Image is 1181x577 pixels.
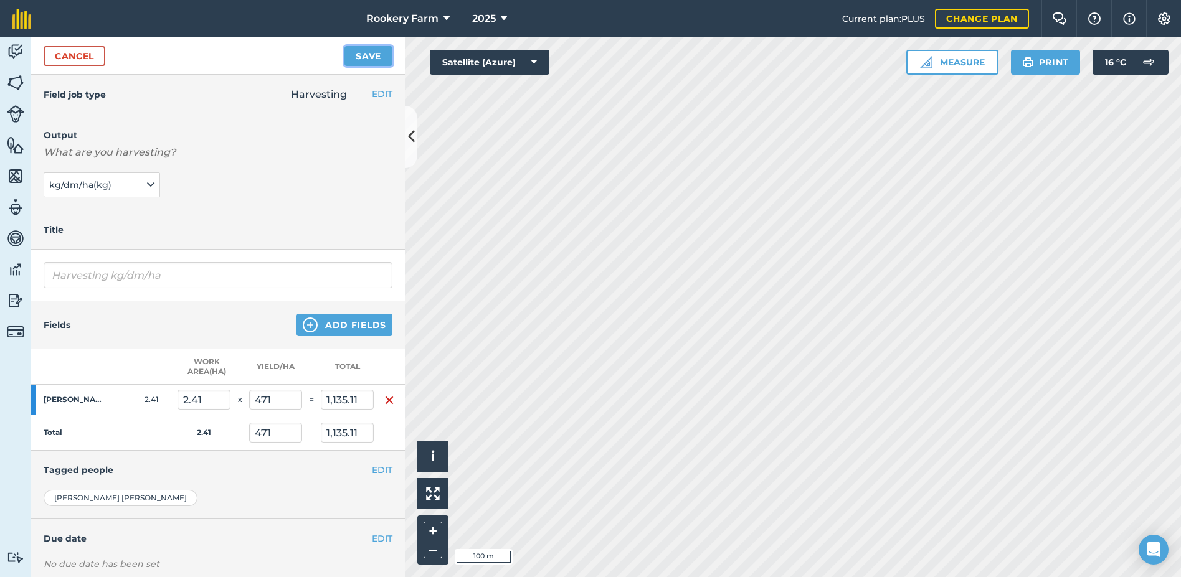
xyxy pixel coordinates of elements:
button: Add Fields [296,314,392,336]
button: Measure [906,50,998,75]
a: Change plan [935,9,1029,29]
h4: Field job type [44,88,106,101]
img: Ruler icon [920,56,932,68]
img: svg+xml;base64,PD94bWwgdmVyc2lvbj0iMS4wIiBlbmNvZGluZz0idXRmLTgiPz4KPCEtLSBHZW5lcmF0b3I6IEFkb2JlIE... [1136,50,1161,75]
h4: Tagged people [44,463,392,477]
img: svg+xml;base64,PD94bWwgdmVyc2lvbj0iMS4wIiBlbmNvZGluZz0idXRmLTgiPz4KPCEtLSBHZW5lcmF0b3I6IEFkb2JlIE... [7,260,24,279]
button: EDIT [372,463,392,477]
th: Total [321,349,374,385]
img: Two speech bubbles overlapping with the left bubble in the forefront [1052,12,1067,25]
button: Save [344,46,392,66]
div: No due date has been set [44,558,392,570]
span: 2025 [472,11,496,26]
img: Four arrows, one pointing top left, one top right, one bottom right and the last bottom left [426,487,440,500]
button: EDIT [372,532,392,545]
img: fieldmargin Logo [12,9,31,29]
div: [PERSON_NAME] [PERSON_NAME] [44,490,197,506]
td: 2.41 [125,385,178,415]
img: svg+xml;base64,PD94bWwgdmVyc2lvbj0iMS4wIiBlbmNvZGluZz0idXRmLTgiPz4KPCEtLSBHZW5lcmF0b3I6IEFkb2JlIE... [7,323,24,340]
strong: Total [44,428,62,437]
span: Harvesting [291,88,347,100]
img: svg+xml;base64,PHN2ZyB4bWxucz0iaHR0cDovL3d3dy53My5vcmcvMjAwMC9zdmciIHdpZHRoPSI1NiIgaGVpZ2h0PSI2MC... [7,73,24,92]
img: svg+xml;base64,PD94bWwgdmVyc2lvbj0iMS4wIiBlbmNvZGluZz0idXRmLTgiPz4KPCEtLSBHZW5lcmF0b3I6IEFkb2JlIE... [7,551,24,563]
button: Satellite (Azure) [430,50,549,75]
td: = [302,385,321,415]
img: A cog icon [1157,12,1172,25]
div: Open Intercom Messenger [1139,535,1169,565]
img: svg+xml;base64,PD94bWwgdmVyc2lvbj0iMS4wIiBlbmNvZGluZz0idXRmLTgiPz4KPCEtLSBHZW5lcmF0b3I6IEFkb2JlIE... [7,198,24,217]
span: i [431,448,435,464]
img: svg+xml;base64,PHN2ZyB4bWxucz0iaHR0cDovL3d3dy53My5vcmcvMjAwMC9zdmciIHdpZHRoPSIxOSIgaGVpZ2h0PSIyNC... [1022,55,1034,70]
img: svg+xml;base64,PD94bWwgdmVyc2lvbj0iMS4wIiBlbmNvZGluZz0idXRmLTgiPz4KPCEtLSBHZW5lcmF0b3I6IEFkb2JlIE... [7,105,24,123]
img: svg+xml;base64,PHN2ZyB4bWxucz0iaHR0cDovL3d3dy53My5vcmcvMjAwMC9zdmciIHdpZHRoPSIxNiIgaGVpZ2h0PSIyNC... [384,393,394,408]
img: svg+xml;base64,PD94bWwgdmVyc2lvbj0iMS4wIiBlbmNvZGluZz0idXRmLTgiPz4KPCEtLSBHZW5lcmF0b3I6IEFkb2JlIE... [7,229,24,248]
strong: 2.41 [197,428,211,437]
button: kg/dm/ha(kg) [44,172,160,197]
span: 16 ° C [1105,50,1126,75]
button: 16 °C [1093,50,1169,75]
em: What are you harvesting? [44,146,176,158]
h4: Due date [44,532,392,545]
button: i [417,441,448,472]
button: Print [1011,50,1081,75]
td: x [230,385,249,415]
span: Current plan : PLUS [842,12,925,26]
img: svg+xml;base64,PHN2ZyB4bWxucz0iaHR0cDovL3d3dy53My5vcmcvMjAwMC9zdmciIHdpZHRoPSI1NiIgaGVpZ2h0PSI2MC... [7,167,24,185]
img: svg+xml;base64,PD94bWwgdmVyc2lvbj0iMS4wIiBlbmNvZGluZz0idXRmLTgiPz4KPCEtLSBHZW5lcmF0b3I6IEFkb2JlIE... [7,42,24,61]
img: A question mark icon [1087,12,1102,25]
button: EDIT [372,87,392,101]
img: svg+xml;base64,PHN2ZyB4bWxucz0iaHR0cDovL3d3dy53My5vcmcvMjAwMC9zdmciIHdpZHRoPSI1NiIgaGVpZ2h0PSI2MC... [7,136,24,154]
span: kg/dm/ha ( kg ) [49,178,114,192]
h4: Title [44,223,392,237]
h4: Fields [44,318,70,332]
img: svg+xml;base64,PD94bWwgdmVyc2lvbj0iMS4wIiBlbmNvZGluZz0idXRmLTgiPz4KPCEtLSBHZW5lcmF0b3I6IEFkb2JlIE... [7,291,24,310]
button: – [424,540,442,558]
th: Work area ( Ha ) [178,349,230,385]
a: Cancel [44,46,105,66]
h4: Output [44,128,392,143]
strong: [PERSON_NAME] [44,395,102,405]
input: What needs doing? [44,262,392,288]
img: svg+xml;base64,PHN2ZyB4bWxucz0iaHR0cDovL3d3dy53My5vcmcvMjAwMC9zdmciIHdpZHRoPSIxNyIgaGVpZ2h0PSIxNy... [1123,11,1136,26]
img: svg+xml;base64,PHN2ZyB4bWxucz0iaHR0cDovL3d3dy53My5vcmcvMjAwMC9zdmciIHdpZHRoPSIxNCIgaGVpZ2h0PSIyNC... [303,317,318,332]
th: Yield / Ha [249,349,302,385]
span: Rookery Farm [366,11,439,26]
button: + [424,522,442,540]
